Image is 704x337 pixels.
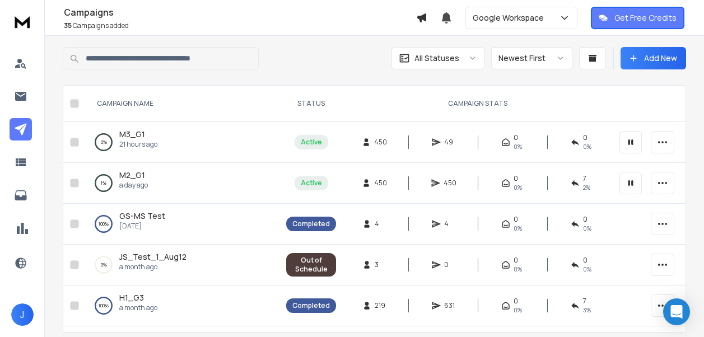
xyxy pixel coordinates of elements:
[514,133,518,142] span: 0
[614,12,677,24] p: Get Free Credits
[119,129,145,140] a: M3_G1
[583,256,588,265] span: 0
[444,260,455,269] span: 0
[119,251,187,262] span: JS_Test_1_Aug12
[583,265,591,274] span: 0%
[621,47,686,69] button: Add New
[491,47,572,69] button: Newest First
[119,303,157,312] p: a month ago
[119,263,187,272] p: a month ago
[11,303,34,326] button: J
[83,122,279,163] td: 0%M3_G121 hours ago
[375,219,386,228] span: 4
[663,298,690,325] div: Open Intercom Messenger
[292,301,330,310] div: Completed
[119,181,148,190] p: a day ago
[514,265,522,274] span: 0%
[583,224,591,233] span: 0 %
[583,183,590,192] span: 2 %
[119,140,157,149] p: 21 hours ago
[444,179,456,188] span: 450
[279,86,343,122] th: STATUS
[583,297,586,306] span: 7
[119,170,145,180] span: M2_G1
[514,306,522,315] span: 0%
[473,12,548,24] p: Google Workspace
[374,179,387,188] span: 450
[514,142,522,151] span: 0%
[101,259,107,270] p: 0 %
[514,256,518,265] span: 0
[119,210,165,221] span: GS-MS Test
[119,292,144,303] span: H1_G3
[301,179,322,188] div: Active
[375,301,386,310] span: 219
[83,86,279,122] th: CAMPAIGN NAME
[83,204,279,245] td: 100%GS-MS Test[DATE]
[514,224,522,233] span: 0%
[301,138,322,147] div: Active
[101,137,107,148] p: 0 %
[514,183,522,192] span: 0%
[119,251,187,263] a: JS_Test_1_Aug12
[444,219,455,228] span: 4
[83,245,279,285] td: 0%JS_Test_1_Aug12a month ago
[343,86,613,122] th: CAMPAIGN STATS
[514,174,518,183] span: 0
[514,297,518,306] span: 0
[292,219,330,228] div: Completed
[11,11,34,32] img: logo
[591,7,684,29] button: Get Free Credits
[119,292,144,303] a: H1_G3
[414,53,459,64] p: All Statuses
[83,285,279,326] td: 100%H1_G3a month ago
[119,170,145,181] a: M2_G1
[99,300,109,311] p: 100 %
[444,301,455,310] span: 631
[119,210,165,222] a: GS-MS Test
[583,174,586,183] span: 7
[64,21,416,30] p: Campaigns added
[583,306,591,315] span: 3 %
[583,215,588,224] span: 0
[119,222,165,231] p: [DATE]
[514,215,518,224] span: 0
[64,6,416,19] h1: Campaigns
[375,260,386,269] span: 3
[374,138,387,147] span: 450
[444,138,455,147] span: 49
[83,163,279,204] td: 1%M2_G1a day ago
[583,133,588,142] span: 0
[99,218,109,230] p: 100 %
[101,177,106,189] p: 1 %
[583,142,591,151] span: 0 %
[64,21,72,30] span: 35
[292,256,330,274] div: Out of Schedule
